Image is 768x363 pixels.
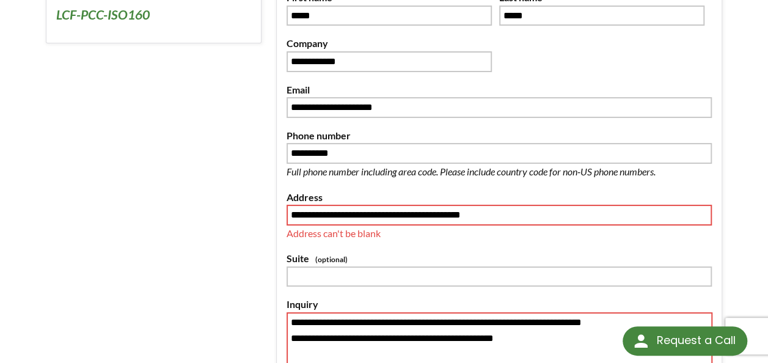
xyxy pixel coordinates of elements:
[287,128,712,144] label: Phone number
[656,326,735,354] div: Request a Call
[287,35,492,51] label: Company
[287,251,712,266] label: Suite
[287,227,381,239] span: Address can't be blank
[56,7,251,24] h3: LCF-PCC-ISO160
[287,82,712,98] label: Email
[623,326,747,356] div: Request a Call
[287,189,712,205] label: Address
[287,164,696,180] p: Full phone number including area code. Please include country code for non-US phone numbers.
[287,296,712,312] label: Inquiry
[631,331,651,351] img: round button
